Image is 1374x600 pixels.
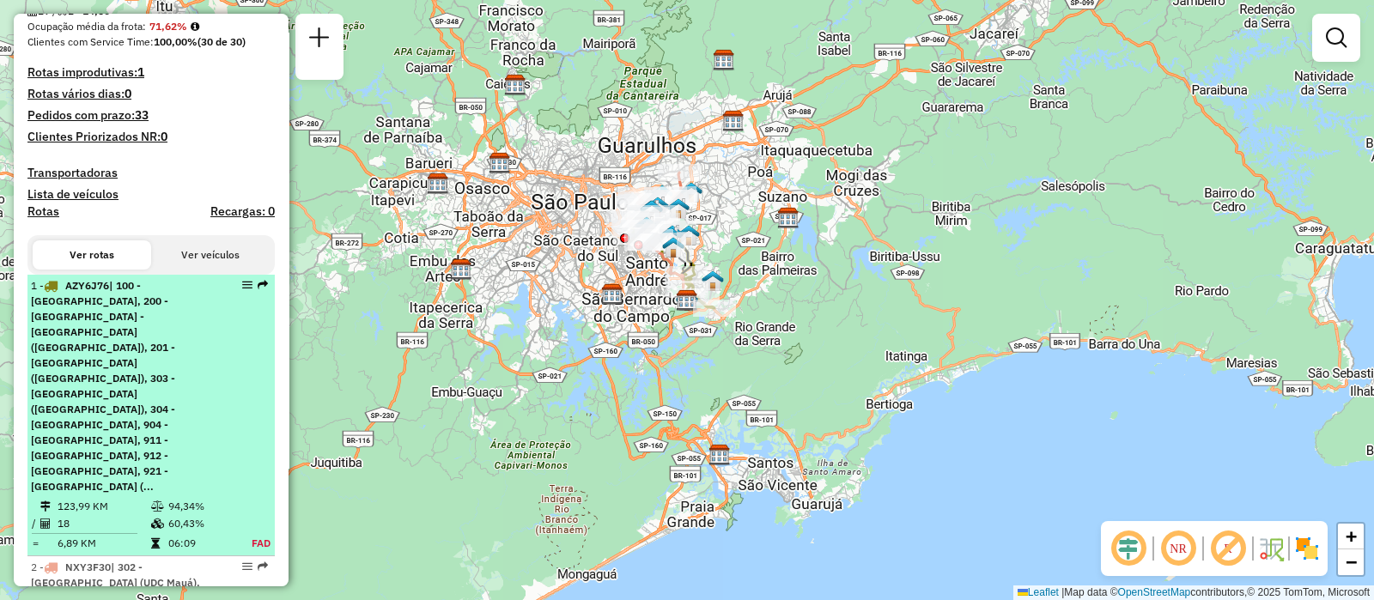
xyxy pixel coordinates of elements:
[234,535,271,552] td: FAD
[149,20,187,33] strong: 71,62%
[1346,525,1357,547] span: +
[40,501,51,512] i: Distância Total
[154,35,198,48] strong: 100,00%
[427,173,449,195] img: CDD Barueri
[1061,586,1064,598] span: |
[702,270,724,292] img: 609 UDC Light WCL Jardim Zaíra
[708,444,731,466] img: CDD Praia Grande
[601,283,623,306] img: CDD Diadema
[504,74,526,96] img: CDD Norte
[151,501,164,512] i: % de utilização do peso
[640,199,662,221] img: 608 UDC Full Vila Formosa
[125,86,131,101] strong: 0
[151,538,160,548] i: Tempo total em rota
[1338,549,1364,575] a: Zoom out
[27,87,275,101] h4: Rotas vários dias:
[667,197,690,220] img: 611 UDC Light WCL Cidade Líder
[662,236,684,258] img: 616 UDC Light WCL São Mateus
[27,35,154,48] span: Clientes com Service Time:
[135,107,149,123] strong: 33
[31,279,175,493] span: 1 -
[661,224,684,246] img: Teste centro de gravidade
[27,130,275,144] h4: Clientes Priorizados NR:
[660,226,682,248] img: 612 UDC Light WCL Jardim Tietê
[651,184,673,206] img: 617 UDC Light WCL Vila Matilde
[1207,528,1249,569] span: Exibir rótulo
[31,535,40,552] td: =
[31,515,40,532] td: /
[27,187,275,202] h4: Lista de veículos
[33,240,151,270] button: Ver rotas
[1319,21,1353,55] a: Exibir filtros
[1293,535,1321,562] img: Exibir/Ocultar setores
[161,129,167,144] strong: 0
[27,108,149,123] h4: Pedidos com prazo:
[1158,528,1199,569] span: Ocultar NR
[65,279,109,292] span: AZY6J76
[680,181,702,203] img: PA DC
[713,49,735,71] img: CDI Guarulhos INT
[167,515,234,532] td: 60,43%
[1108,528,1149,569] span: Ocultar deslocamento
[258,561,268,572] em: Rota exportada
[1346,551,1357,573] span: −
[57,515,150,532] td: 18
[612,211,655,228] div: Atividade não roteirizada - DB PIRUETA COMERCIAL
[137,64,144,80] strong: 1
[210,204,275,219] h4: Recargas: 0
[27,166,275,180] h4: Transportadoras
[1118,586,1191,598] a: OpenStreetMap
[40,518,51,529] i: Total de Atividades
[1257,535,1285,562] img: Fluxo de ruas
[678,224,700,246] img: 613 UDC Light WCL São Mateus ll
[27,204,59,219] a: Rotas
[641,199,663,221] img: 608 UDC Full Vila Formosa (antiga 2)
[1338,524,1364,549] a: Zoom in
[167,498,234,515] td: 94,34%
[242,280,252,290] em: Opções
[191,21,199,32] em: Média calculada utilizando a maior ocupação (%Peso ou %Cubagem) de cada rota da sessão. Rotas cro...
[777,207,799,229] img: CDD Suzano
[57,498,150,515] td: 123,99 KM
[151,518,164,529] i: % de utilização da cubagem
[31,279,175,493] span: | 100 - [GEOGRAPHIC_DATA], 200 - [GEOGRAPHIC_DATA] - [GEOGRAPHIC_DATA] ([GEOGRAPHIC_DATA]), 201 -...
[1018,586,1059,598] a: Leaflet
[57,535,150,552] td: 6,89 KM
[1013,585,1374,600] div: Map data © contributors,© 2025 TomTom, Microsoft
[450,258,472,281] img: CDD Embu
[198,35,246,48] strong: (30 de 30)
[258,280,268,290] em: Rota exportada
[151,240,270,270] button: Ver veículos
[167,535,234,552] td: 06:09
[647,196,669,218] img: 615 UDC Light WCL Jardim Brasília
[27,20,146,33] span: Ocupação média da frota:
[65,561,111,573] span: NXY3F30
[27,65,275,80] h4: Rotas improdutivas:
[676,289,698,312] img: CDD Maua
[302,21,337,59] a: Nova sessão e pesquisa
[242,561,252,572] em: Opções
[722,110,745,132] img: CDD Guarulhos
[489,152,511,174] img: CDD São Paulo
